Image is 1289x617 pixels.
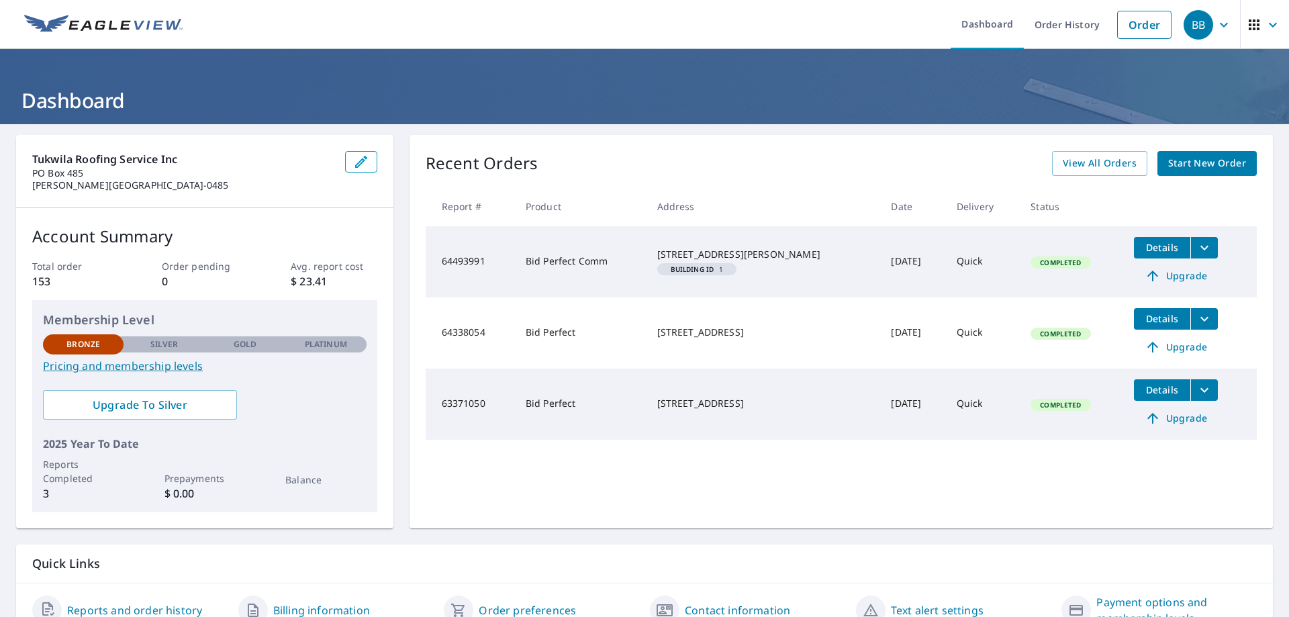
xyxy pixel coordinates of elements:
[162,273,248,289] p: 0
[43,485,124,502] p: 3
[1032,258,1089,267] span: Completed
[43,358,367,374] a: Pricing and membership levels
[880,297,945,369] td: [DATE]
[1184,10,1213,40] div: BB
[880,226,945,297] td: [DATE]
[515,297,647,369] td: Bid Perfect
[1063,155,1137,172] span: View All Orders
[66,338,100,350] p: Bronze
[426,297,515,369] td: 64338054
[880,187,945,226] th: Date
[285,473,366,487] p: Balance
[43,390,237,420] a: Upgrade To Silver
[32,224,377,248] p: Account Summary
[1134,336,1218,358] a: Upgrade
[663,266,732,273] span: 1
[291,273,377,289] p: $ 23.41
[1032,329,1089,338] span: Completed
[1190,308,1218,330] button: filesDropdownBtn-64338054
[1190,379,1218,401] button: filesDropdownBtn-63371050
[16,87,1273,114] h1: Dashboard
[291,259,377,273] p: Avg. report cost
[657,397,870,410] div: [STREET_ADDRESS]
[1052,151,1147,176] a: View All Orders
[647,187,881,226] th: Address
[43,457,124,485] p: Reports Completed
[1134,265,1218,287] a: Upgrade
[1142,410,1210,426] span: Upgrade
[43,311,367,329] p: Membership Level
[162,259,248,273] p: Order pending
[946,369,1020,440] td: Quick
[1134,379,1190,401] button: detailsBtn-63371050
[150,338,179,350] p: Silver
[426,187,515,226] th: Report #
[43,436,367,452] p: 2025 Year To Date
[1142,339,1210,355] span: Upgrade
[32,259,118,273] p: Total order
[426,151,538,176] p: Recent Orders
[1117,11,1172,39] a: Order
[1190,237,1218,258] button: filesDropdownBtn-64493991
[1032,400,1089,410] span: Completed
[1134,408,1218,429] a: Upgrade
[24,15,183,35] img: EV Logo
[305,338,347,350] p: Platinum
[234,338,256,350] p: Gold
[1142,383,1182,396] span: Details
[946,297,1020,369] td: Quick
[54,397,226,412] span: Upgrade To Silver
[1168,155,1246,172] span: Start New Order
[1142,241,1182,254] span: Details
[671,266,714,273] em: Building ID
[32,179,334,191] p: [PERSON_NAME][GEOGRAPHIC_DATA]-0485
[515,187,647,226] th: Product
[946,187,1020,226] th: Delivery
[32,151,334,167] p: Tukwila Roofing Service Inc
[164,485,245,502] p: $ 0.00
[32,555,1257,572] p: Quick Links
[1134,308,1190,330] button: detailsBtn-64338054
[1134,237,1190,258] button: detailsBtn-64493991
[657,248,870,261] div: [STREET_ADDRESS][PERSON_NAME]
[1142,268,1210,284] span: Upgrade
[32,273,118,289] p: 153
[164,471,245,485] p: Prepayments
[515,226,647,297] td: Bid Perfect Comm
[515,369,647,440] td: Bid Perfect
[880,369,945,440] td: [DATE]
[1157,151,1257,176] a: Start New Order
[426,369,515,440] td: 63371050
[946,226,1020,297] td: Quick
[657,326,870,339] div: [STREET_ADDRESS]
[32,167,334,179] p: PO Box 485
[426,226,515,297] td: 64493991
[1142,312,1182,325] span: Details
[1020,187,1123,226] th: Status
